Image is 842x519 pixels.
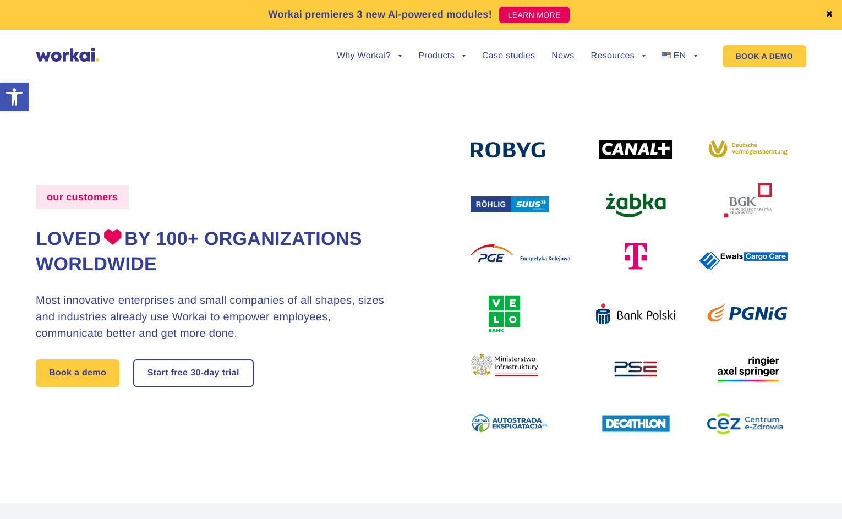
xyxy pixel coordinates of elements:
a: Products [418,52,466,61]
span: EN [674,51,686,61]
a: BOOK A DEMO [723,45,806,67]
a: Case studies [482,52,535,61]
p: Workai premieres 3 new AI-powered modules! [268,7,492,22]
a: Resources [591,52,646,61]
a: News [551,52,574,61]
a: ✖ [825,10,833,19]
h1: Loved by 100+ organizations worldwide [36,227,390,277]
a: Book a demo [36,359,119,387]
a: Start free30-daytrial [134,360,253,386]
img: heart.png [104,228,122,245]
i: 30-day [190,369,220,378]
a: Why Workai? [337,52,402,61]
a: LEARN MORE [499,7,570,23]
h3: Most innovative enterprises and small companies of all shapes, sizes and industries already use W... [36,292,390,342]
label: our customers [36,185,129,209]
